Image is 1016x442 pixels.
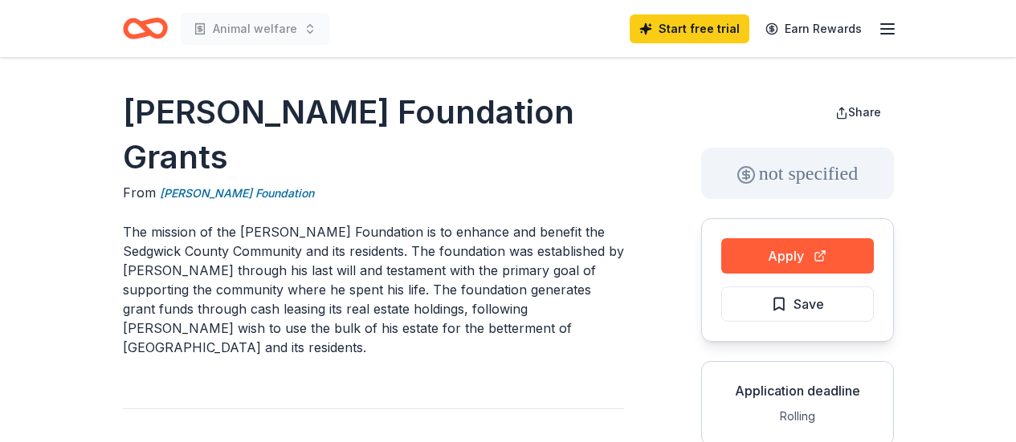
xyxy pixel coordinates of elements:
[213,19,297,39] span: Animal welfare
[794,294,824,314] span: Save
[715,407,880,426] div: Rolling
[123,90,624,180] h1: [PERSON_NAME] Foundation Grants
[123,183,624,203] div: From
[715,381,880,400] div: Application deadline
[822,96,894,128] button: Share
[756,14,871,43] a: Earn Rewards
[721,238,874,274] button: Apply
[160,184,314,203] a: [PERSON_NAME] Foundation
[181,13,329,45] button: Animal welfare
[701,148,894,199] div: not specified
[630,14,749,43] a: Start free trial
[123,10,168,47] a: Home
[123,222,624,357] p: The mission of the [PERSON_NAME] Foundation is to enhance and benefit the Sedgwick County Communi...
[848,105,881,119] span: Share
[721,286,874,322] button: Save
